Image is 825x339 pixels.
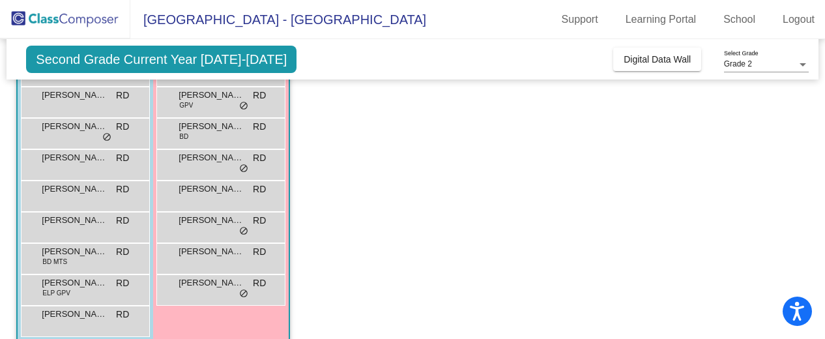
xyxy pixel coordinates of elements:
span: RD [253,89,266,102]
span: RD [116,183,129,196]
a: Logout [772,9,825,30]
span: [PERSON_NAME] [179,89,244,102]
span: [PERSON_NAME] [42,183,107,196]
button: Digital Data Wall [613,48,701,71]
span: do_not_disturb_alt [102,132,111,143]
span: RD [253,183,266,196]
span: [PERSON_NAME] [PERSON_NAME] [179,120,244,133]
span: RD [253,214,266,228]
span: GPV [179,100,193,110]
span: RD [253,151,266,165]
span: RD [116,214,129,228]
span: RD [116,120,129,134]
span: RD [116,276,129,290]
span: [PERSON_NAME] [PERSON_NAME] [42,245,107,258]
span: Digital Data Wall [624,54,691,65]
span: do_not_disturb_alt [239,289,248,299]
span: Second Grade Current Year [DATE]-[DATE] [26,46,297,73]
span: [PERSON_NAME] [42,120,107,133]
span: [PERSON_NAME] [42,151,107,164]
span: [PERSON_NAME] [179,151,244,164]
span: RD [253,120,266,134]
span: [PERSON_NAME] [PERSON_NAME] [42,276,107,289]
span: [PERSON_NAME] [PERSON_NAME] [42,214,107,227]
span: do_not_disturb_alt [239,101,248,111]
span: RD [253,245,266,259]
span: RD [116,308,129,321]
span: [PERSON_NAME] [179,214,244,227]
span: [PERSON_NAME] [179,183,244,196]
span: BD [179,132,188,141]
span: [PERSON_NAME] [42,308,107,321]
span: [GEOGRAPHIC_DATA] - [GEOGRAPHIC_DATA] [130,9,426,30]
span: [PERSON_NAME] [179,276,244,289]
a: Support [551,9,609,30]
span: RD [116,89,129,102]
span: do_not_disturb_alt [239,226,248,237]
span: BD MTS [42,257,67,267]
span: Grade 2 [724,59,752,68]
a: School [713,9,766,30]
span: RD [253,276,266,290]
a: Learning Portal [615,9,707,30]
span: RD [116,151,129,165]
span: [PERSON_NAME] [42,89,107,102]
span: ELP GPV [42,288,70,298]
span: [PERSON_NAME] [179,245,244,258]
span: RD [116,245,129,259]
span: do_not_disturb_alt [239,164,248,174]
